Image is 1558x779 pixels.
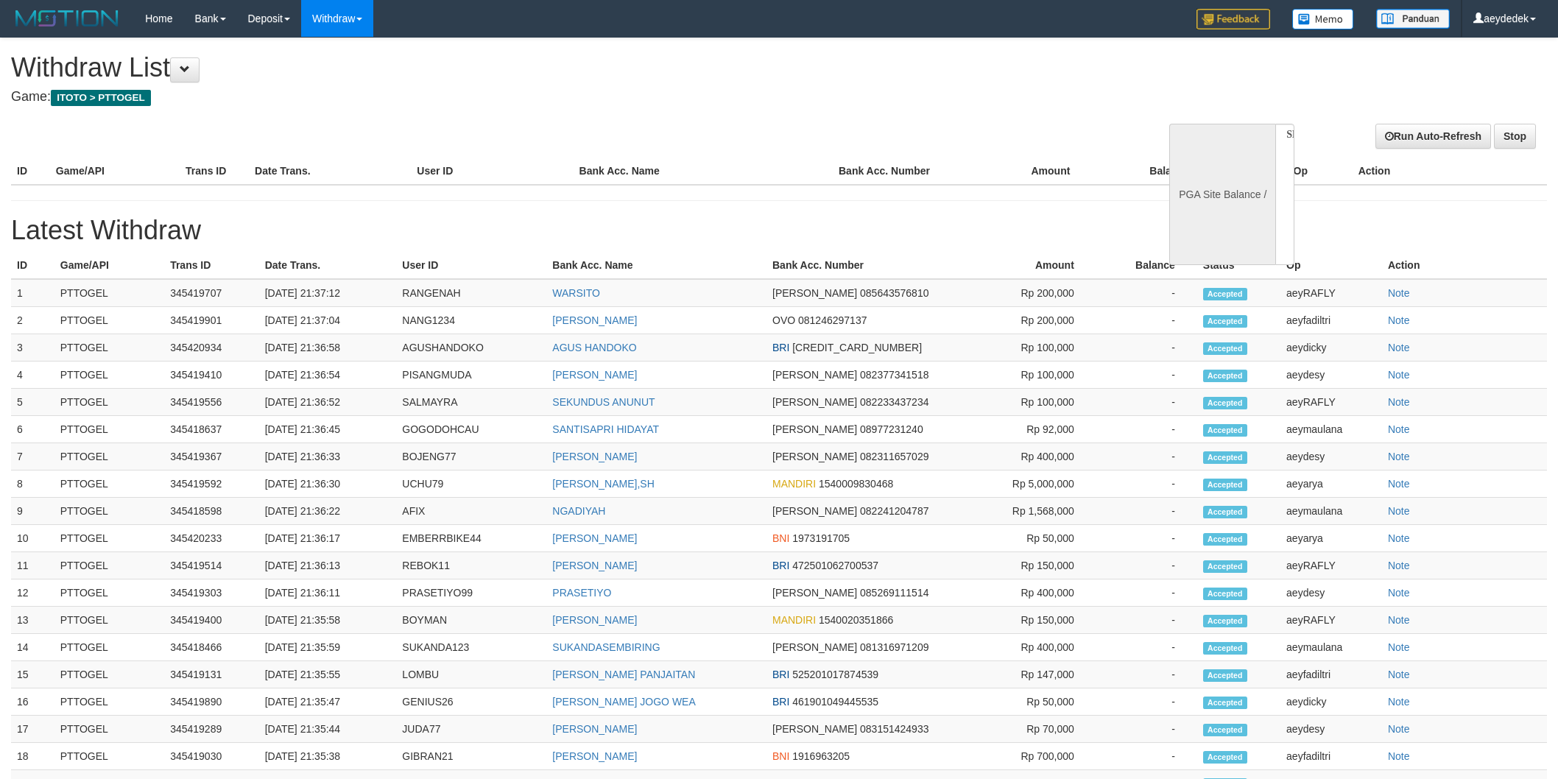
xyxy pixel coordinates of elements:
[259,334,397,362] td: [DATE] 21:36:58
[1280,389,1382,416] td: aeyRAFLY
[11,158,50,185] th: ID
[164,362,259,389] td: 345419410
[1280,443,1382,470] td: aeydesy
[396,525,546,552] td: EMBERRBIKE44
[860,641,928,653] span: 081316971209
[259,743,397,770] td: [DATE] 21:35:38
[54,661,164,688] td: PTTOGEL
[51,90,151,106] span: ITOTO > PTTOGEL
[977,743,1096,770] td: Rp 700,000
[54,307,164,334] td: PTTOGEL
[552,505,605,517] a: NGADIYAH
[164,252,259,279] th: Trans ID
[792,532,850,544] span: 1973191705
[1280,634,1382,661] td: aeymaulana
[396,470,546,498] td: UCHU79
[54,252,164,279] th: Game/API
[1203,533,1247,546] span: Accepted
[1197,252,1280,279] th: Status
[11,307,54,334] td: 2
[552,723,637,735] a: [PERSON_NAME]
[792,342,922,353] span: [CREDIT_CARD_NUMBER]
[164,579,259,607] td: 345419303
[259,470,397,498] td: [DATE] 21:36:30
[54,607,164,634] td: PTTOGEL
[772,478,816,490] span: MANDIRI
[164,743,259,770] td: 345419030
[396,743,546,770] td: GIBRAN21
[11,279,54,307] td: 1
[1280,661,1382,688] td: aeyfadiltri
[977,389,1096,416] td: Rp 100,000
[11,362,54,389] td: 4
[1203,751,1247,764] span: Accepted
[11,90,1024,105] h4: Game:
[1203,315,1247,328] span: Accepted
[164,307,259,334] td: 345419901
[1280,607,1382,634] td: aeyRAFLY
[552,342,636,353] a: AGUS HANDOKO
[977,362,1096,389] td: Rp 100,000
[11,252,54,279] th: ID
[1388,314,1410,326] a: Note
[54,389,164,416] td: PTTOGEL
[552,478,654,490] a: [PERSON_NAME],SH
[54,634,164,661] td: PTTOGEL
[860,423,923,435] span: 08977231240
[1280,307,1382,334] td: aeyfadiltri
[164,470,259,498] td: 345419592
[1203,669,1247,682] span: Accepted
[1096,634,1197,661] td: -
[1388,750,1410,762] a: Note
[1203,588,1247,600] span: Accepted
[1196,9,1270,29] img: Feedback.jpg
[977,688,1096,716] td: Rp 50,000
[819,478,893,490] span: 1540009830468
[1388,587,1410,599] a: Note
[180,158,249,185] th: Trans ID
[977,716,1096,743] td: Rp 70,000
[977,607,1096,634] td: Rp 150,000
[1096,443,1197,470] td: -
[396,579,546,607] td: PRASETIYO99
[54,579,164,607] td: PTTOGEL
[11,216,1547,245] h1: Latest Withdraw
[54,443,164,470] td: PTTOGEL
[259,634,397,661] td: [DATE] 21:35:59
[977,416,1096,443] td: Rp 92,000
[1376,9,1450,29] img: panduan.png
[259,443,397,470] td: [DATE] 21:36:33
[1280,688,1382,716] td: aeydicky
[1388,478,1410,490] a: Note
[1203,424,1247,437] span: Accepted
[396,416,546,443] td: GOGODOHCAU
[860,587,928,599] span: 085269111514
[1203,560,1247,573] span: Accepted
[1388,287,1410,299] a: Note
[11,661,54,688] td: 15
[772,614,816,626] span: MANDIRI
[259,498,397,525] td: [DATE] 21:36:22
[1096,661,1197,688] td: -
[1388,451,1410,462] a: Note
[1375,124,1491,149] a: Run Auto-Refresh
[396,716,546,743] td: JUDA77
[11,334,54,362] td: 3
[1388,560,1410,571] a: Note
[1096,552,1197,579] td: -
[977,334,1096,362] td: Rp 100,000
[977,661,1096,688] td: Rp 147,000
[1096,279,1197,307] td: -
[11,7,123,29] img: MOTION_logo.png
[772,696,789,708] span: BRI
[11,416,54,443] td: 6
[164,279,259,307] td: 345419707
[1388,723,1410,735] a: Note
[396,279,546,307] td: RANGENAH
[396,634,546,661] td: SUKANDA123
[164,389,259,416] td: 345419556
[54,279,164,307] td: PTTOGEL
[552,532,637,544] a: [PERSON_NAME]
[1382,252,1547,279] th: Action
[396,688,546,716] td: GENIUS26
